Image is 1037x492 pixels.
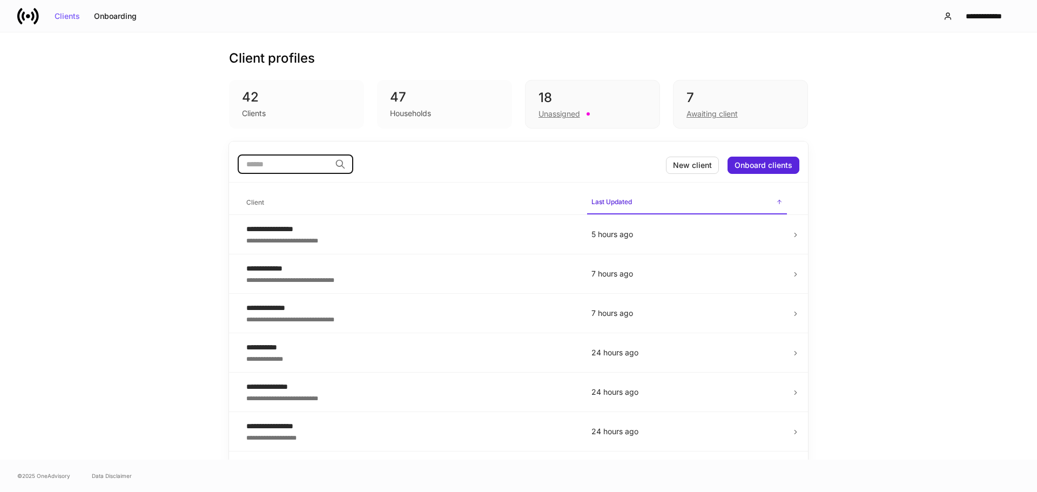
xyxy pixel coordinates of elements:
p: 5 hours ago [591,229,783,240]
div: 7 [686,89,794,106]
a: Data Disclaimer [92,471,132,480]
span: Client [242,192,578,214]
div: 7Awaiting client [673,80,808,129]
span: Last Updated [587,191,787,214]
div: 47 [390,89,499,106]
div: 18 [538,89,647,106]
div: New client [673,161,712,169]
h3: Client profiles [229,50,315,67]
div: Clients [55,12,80,20]
button: Onboarding [87,8,144,25]
div: 18Unassigned [525,80,660,129]
div: Onboarding [94,12,137,20]
div: Households [390,108,431,119]
button: Clients [48,8,87,25]
div: Awaiting client [686,109,738,119]
p: 24 hours ago [591,347,783,358]
p: 24 hours ago [591,387,783,397]
span: © 2025 OneAdvisory [17,471,70,480]
p: 7 hours ago [591,268,783,279]
p: 24 hours ago [591,426,783,437]
button: New client [666,157,719,174]
div: Onboard clients [735,161,792,169]
p: 7 hours ago [591,308,783,319]
button: Onboard clients [728,157,799,174]
div: Unassigned [538,109,580,119]
h6: Client [246,197,264,207]
div: 42 [242,89,351,106]
div: Clients [242,108,266,119]
h6: Last Updated [591,197,632,207]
